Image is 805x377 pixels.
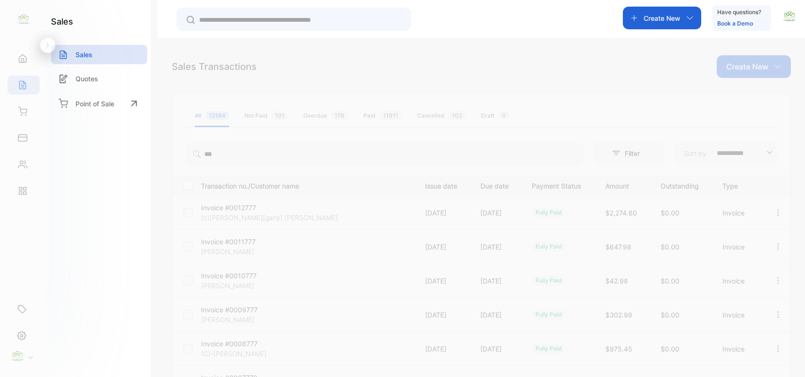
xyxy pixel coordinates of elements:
[532,343,566,354] div: fully paid
[425,242,461,252] p: [DATE]
[605,243,631,251] span: $647.98
[782,7,797,29] button: avatar
[605,311,632,319] span: $302.98
[722,179,754,191] p: Type
[673,142,777,164] button: Sort by
[532,179,586,191] p: Payment Status
[425,276,461,286] p: [DATE]
[480,276,512,286] p: [DATE]
[605,209,637,217] span: $2,274.60
[172,60,257,74] div: Sales Transactions
[532,241,566,252] div: fully paid
[480,242,512,252] p: [DATE]
[448,111,466,120] span: 102
[661,209,679,217] span: $0.00
[201,271,272,281] p: Invoice #0010777
[717,8,761,17] p: Have questions?
[201,237,272,247] p: Invoice #0011777
[379,111,402,120] span: 11911
[201,305,272,315] p: Invoice #0009777
[644,13,680,23] p: Create New
[201,349,272,359] p: (C)-[PERSON_NAME]
[481,111,510,120] div: Draft
[51,45,147,64] a: Sales
[363,111,402,120] div: Paid
[605,345,632,353] span: $975.45
[480,344,512,354] p: [DATE]
[661,311,679,319] span: $0.00
[661,179,704,191] p: Outstanding
[765,337,805,377] iframe: LiveChat chat widget
[480,310,512,320] p: [DATE]
[726,61,768,72] p: Create New
[717,55,791,78] button: Create New
[722,276,754,286] p: Invoice
[480,179,512,191] p: Due date
[417,111,466,120] div: Cancelled
[51,15,73,28] h1: sales
[201,247,272,257] p: [PERSON_NAME]
[244,111,288,120] div: Not Paid
[51,69,147,88] a: Quotes
[661,243,679,251] span: $0.00
[425,208,461,218] p: [DATE]
[201,179,413,191] p: Transaction no./Customer name
[201,339,272,349] p: Invoice #0008777
[722,242,754,252] p: Invoice
[271,111,288,120] span: 101
[605,277,628,285] span: $42.98
[722,208,754,218] p: Invoice
[425,310,461,320] p: [DATE]
[205,111,229,120] span: 12194
[717,20,753,27] a: Book a Demo
[75,74,98,84] p: Quotes
[532,207,566,218] div: fully paid
[75,99,114,109] p: Point of Sale
[722,310,754,320] p: Invoice
[661,345,679,353] span: $0.00
[722,344,754,354] p: Invoice
[480,208,512,218] p: [DATE]
[661,277,679,285] span: $0.00
[532,309,566,320] div: fully paid
[75,50,92,60] p: Sales
[51,93,147,114] a: Point of Sale
[532,275,566,286] div: fully paid
[303,111,348,120] div: Overdue
[782,9,797,24] img: avatar
[10,349,25,363] img: profile
[623,7,701,29] button: Create New
[201,281,272,291] p: [PERSON_NAME]
[425,179,461,191] p: Issue date
[605,179,641,191] p: Amount
[425,344,461,354] p: [DATE]
[17,12,31,26] img: logo
[201,213,338,223] p: (c)[PERSON_NAME][garly] [PERSON_NAME]
[331,111,348,120] span: 178
[195,111,229,120] div: All
[498,111,510,120] span: 0
[684,148,706,158] p: Sort by
[201,203,272,213] p: Invoice #0012777
[201,315,272,325] p: [PERSON_NAME]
